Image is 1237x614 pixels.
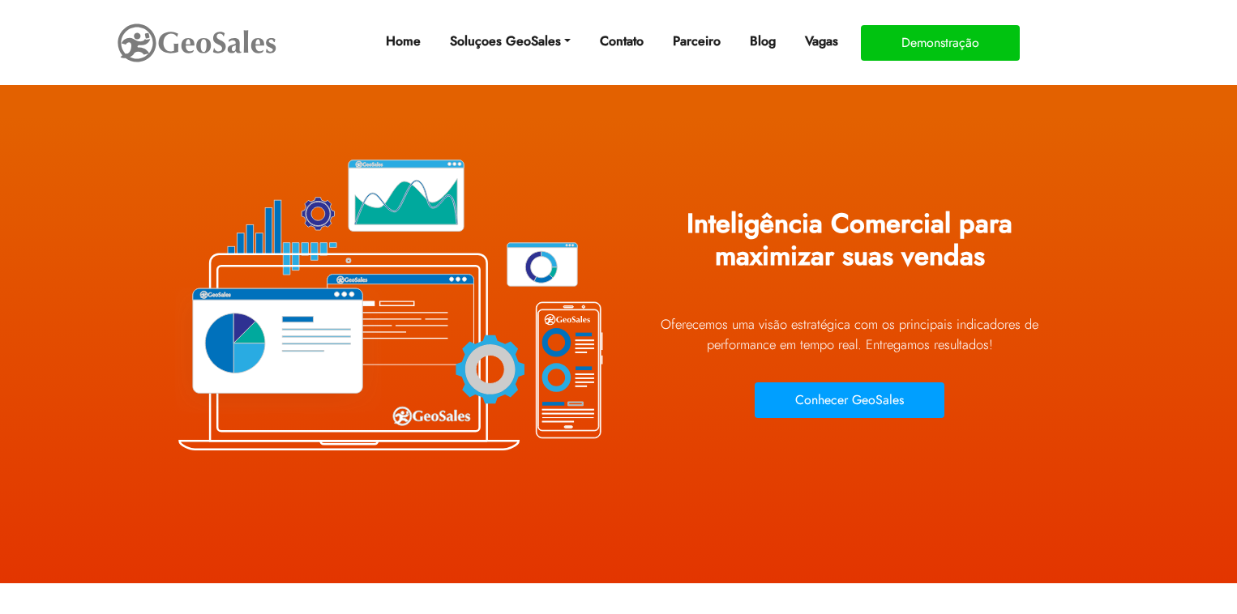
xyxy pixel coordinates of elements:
[861,25,1020,61] button: Demonstração
[798,25,845,58] a: Vagas
[379,25,427,58] a: Home
[443,25,577,58] a: Soluçoes GeoSales
[743,25,782,58] a: Blog
[755,382,944,418] button: Conhecer GeoSales
[666,25,727,58] a: Parceiro
[631,196,1068,296] h1: Inteligência Comercial para maximizar suas vendas
[593,25,650,58] a: Contato
[116,20,278,66] img: GeoSales
[631,314,1068,355] p: Oferecemos uma visão estratégica com os principais indicadores de performance em tempo real. Ent...
[169,122,606,486] img: Plataforma GeoSales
